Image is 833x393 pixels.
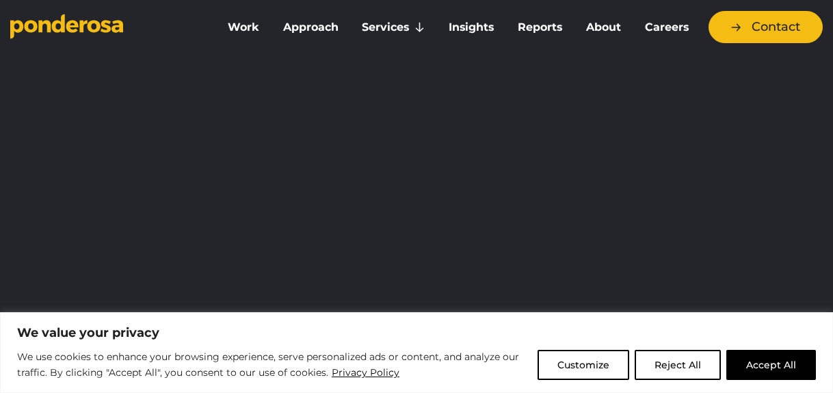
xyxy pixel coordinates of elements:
[538,350,629,380] button: Customize
[635,350,721,380] button: Reject All
[353,13,434,42] a: Services
[440,13,503,42] a: Insights
[274,13,347,42] a: Approach
[17,325,816,341] p: We value your privacy
[709,11,823,43] a: Contact
[635,13,698,42] a: Careers
[726,350,816,380] button: Accept All
[10,14,198,41] a: Go to homepage
[17,349,527,381] p: We use cookies to enhance your browsing experience, serve personalized ads or content, and analyz...
[509,13,572,42] a: Reports
[577,13,630,42] a: About
[219,13,269,42] a: Work
[331,364,400,381] a: Privacy Policy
